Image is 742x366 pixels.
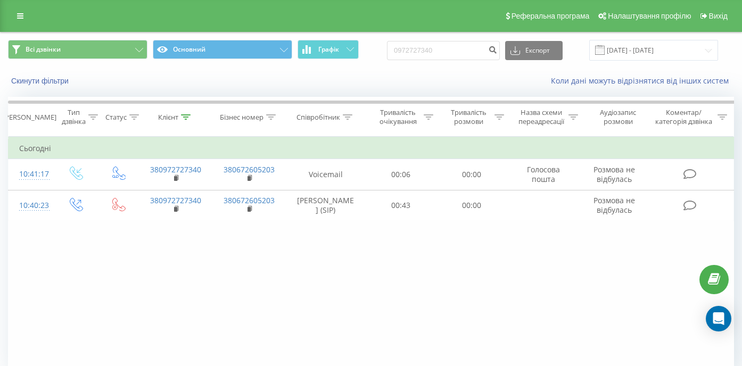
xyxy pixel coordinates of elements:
[387,41,500,60] input: Пошук за номером
[436,159,507,190] td: 00:00
[105,113,127,122] div: Статус
[446,108,492,126] div: Тривалість розмови
[706,306,731,331] div: Open Intercom Messenger
[19,195,43,216] div: 10:40:23
[158,113,178,122] div: Клієнт
[318,46,339,53] span: Графік
[709,12,728,20] span: Вихід
[436,190,507,221] td: 00:00
[365,159,436,190] td: 00:06
[375,108,421,126] div: Тривалість очікування
[220,113,263,122] div: Бізнес номер
[298,40,359,59] button: Графік
[653,108,715,126] div: Коментар/категорія дзвінка
[365,190,436,221] td: 00:43
[516,108,565,126] div: Назва схеми переадресації
[608,12,691,20] span: Налаштування профілю
[9,138,734,159] td: Сьогодні
[224,164,275,174] a: 380672605203
[286,159,365,190] td: Voicemail
[512,12,590,20] span: Реферальна програма
[26,45,61,54] span: Всі дзвінки
[593,164,635,184] span: Розмова не відбулась
[19,164,43,185] div: 10:41:17
[551,76,734,86] a: Коли дані можуть відрізнятися вiд інших систем
[150,195,201,205] a: 380972727340
[286,190,365,221] td: [PERSON_NAME] (SIP)
[8,40,147,59] button: Всі дзвінки
[593,195,635,215] span: Розмова не відбулась
[62,108,86,126] div: Тип дзвінка
[8,76,74,86] button: Скинути фільтри
[507,159,580,190] td: Голосова пошта
[3,113,56,122] div: [PERSON_NAME]
[296,113,340,122] div: Співробітник
[505,41,563,60] button: Експорт
[153,40,292,59] button: Основний
[150,164,201,174] a: 380972727340
[590,108,646,126] div: Аудіозапис розмови
[224,195,275,205] a: 380672605203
